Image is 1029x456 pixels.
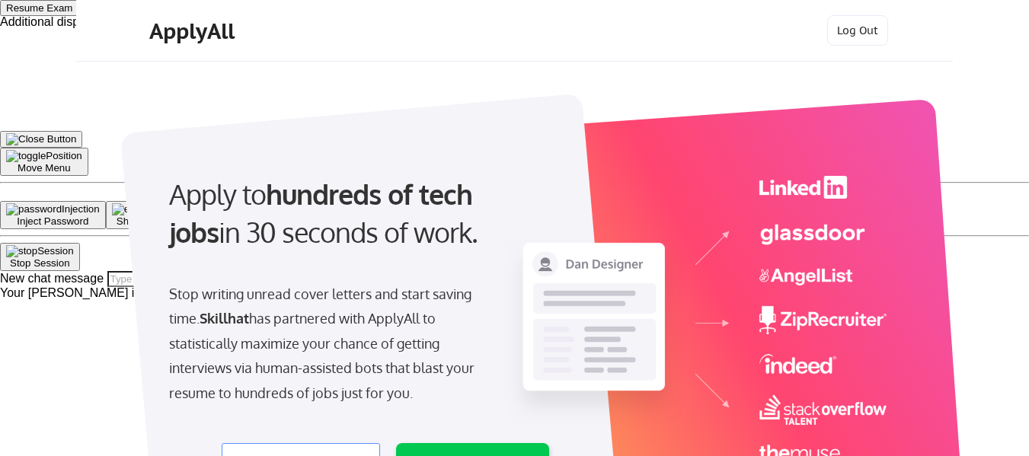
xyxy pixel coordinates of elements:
[149,18,239,44] div: ApplyAll
[827,15,888,46] button: Log Out
[169,282,482,405] div: Stop writing unread cover letters and start saving time. has partnered with ApplyAll to statistic...
[169,177,479,249] strong: hundreds of tech jobs
[169,175,543,252] div: Apply to in 30 seconds of work.
[200,310,249,327] strong: Skillhat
